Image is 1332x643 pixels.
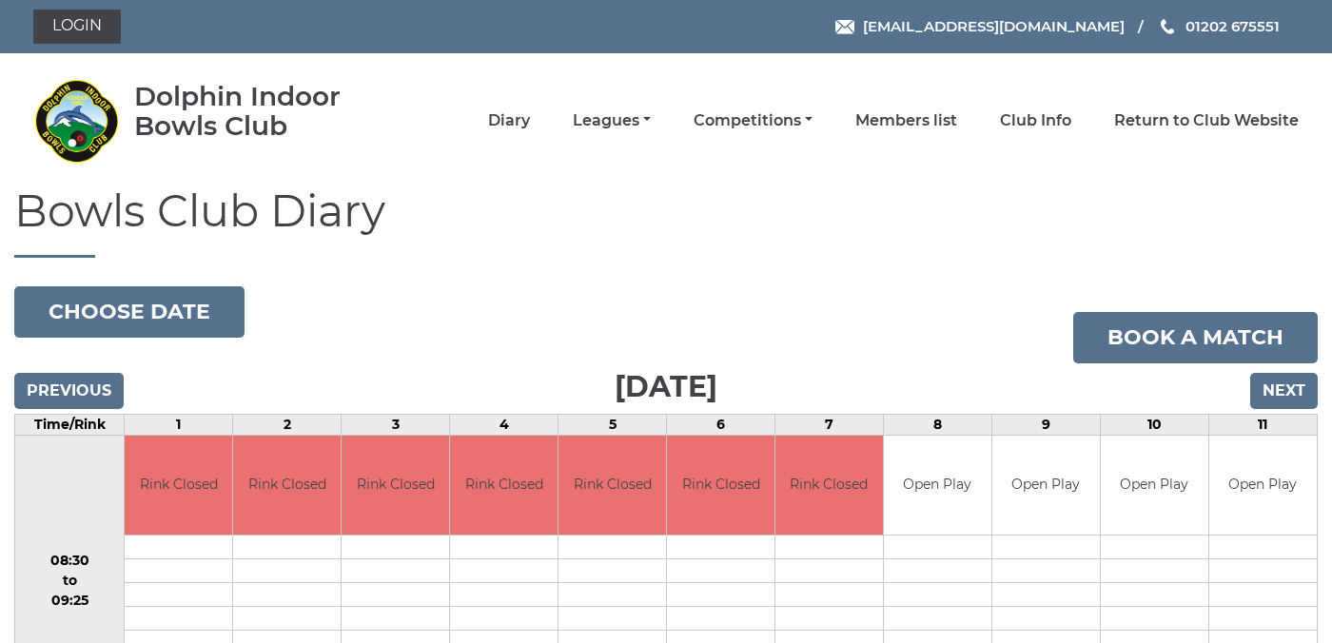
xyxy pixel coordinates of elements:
a: Phone us 01202 675551 [1158,15,1280,37]
td: Rink Closed [342,436,449,536]
td: 6 [667,414,775,435]
td: Time/Rink [15,414,125,435]
span: 01202 675551 [1185,17,1280,35]
td: Rink Closed [558,436,666,536]
a: Return to Club Website [1114,110,1299,131]
a: Members list [855,110,957,131]
input: Next [1250,373,1318,409]
td: Rink Closed [233,436,341,536]
button: Choose date [14,286,245,338]
td: 11 [1208,414,1317,435]
td: Rink Closed [775,436,883,536]
img: Email [835,20,854,34]
a: Login [33,10,121,44]
a: Book a match [1073,312,1318,363]
img: Dolphin Indoor Bowls Club [33,78,119,164]
a: Diary [488,110,530,131]
td: 7 [775,414,884,435]
td: 3 [342,414,450,435]
a: Leagues [573,110,651,131]
td: Open Play [1101,436,1208,536]
td: Open Play [884,436,991,536]
h1: Bowls Club Diary [14,187,1318,258]
td: 9 [991,414,1100,435]
input: Previous [14,373,124,409]
td: 10 [1100,414,1208,435]
td: 8 [883,414,991,435]
div: Dolphin Indoor Bowls Club [134,82,396,141]
img: Phone us [1161,19,1174,34]
a: Competitions [694,110,813,131]
td: Rink Closed [450,436,558,536]
a: Club Info [1000,110,1071,131]
a: Email [EMAIL_ADDRESS][DOMAIN_NAME] [835,15,1125,37]
td: 2 [233,414,342,435]
td: Rink Closed [125,436,232,536]
span: [EMAIL_ADDRESS][DOMAIN_NAME] [863,17,1125,35]
td: Open Play [1209,436,1317,536]
td: Open Play [992,436,1100,536]
td: 4 [450,414,558,435]
td: Rink Closed [667,436,774,536]
td: 1 [125,414,233,435]
td: 5 [558,414,667,435]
